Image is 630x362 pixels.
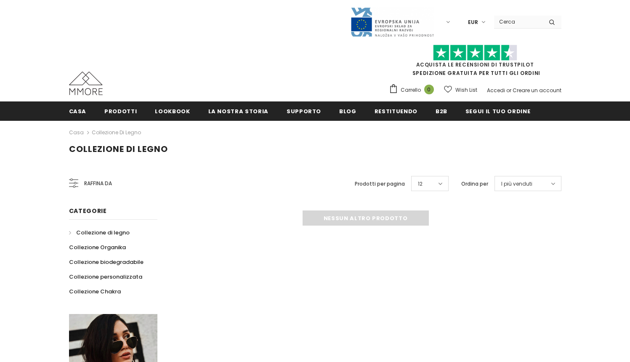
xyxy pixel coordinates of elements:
[418,180,423,188] span: 12
[350,7,434,37] img: Javni Razpis
[69,207,107,215] span: Categorie
[339,101,356,120] a: Blog
[375,107,417,115] span: Restituendo
[155,101,190,120] a: Lookbook
[69,258,144,266] span: Collezione biodegradabile
[389,84,438,96] a: Carrello 0
[76,229,130,237] span: Collezione di legno
[436,107,447,115] span: B2B
[69,269,142,284] a: Collezione personalizzata
[69,107,87,115] span: Casa
[92,129,141,136] a: Collezione di legno
[401,86,421,94] span: Carrello
[69,255,144,269] a: Collezione biodegradabile
[84,179,112,188] span: Raffina da
[389,48,561,77] span: SPEDIZIONE GRATUITA PER TUTTI GLI ORDINI
[424,85,434,94] span: 0
[433,45,517,61] img: Fidati di Pilot Stars
[69,128,84,138] a: Casa
[155,107,190,115] span: Lookbook
[104,107,137,115] span: Prodotti
[461,180,488,188] label: Ordina per
[487,87,505,94] a: Accedi
[69,240,126,255] a: Collezione Organika
[468,18,478,27] span: EUR
[513,87,561,94] a: Creare un account
[287,101,321,120] a: supporto
[104,101,137,120] a: Prodotti
[444,83,477,97] a: Wish List
[375,101,417,120] a: Restituendo
[208,101,268,120] a: La nostra storia
[350,18,434,25] a: Javni Razpis
[455,86,477,94] span: Wish List
[69,225,130,240] a: Collezione di legno
[465,101,530,120] a: Segui il tuo ordine
[69,72,103,95] img: Casi MMORE
[69,273,142,281] span: Collezione personalizzata
[69,287,121,295] span: Collezione Chakra
[436,101,447,120] a: B2B
[287,107,321,115] span: supporto
[506,87,511,94] span: or
[69,243,126,251] span: Collezione Organika
[355,180,405,188] label: Prodotti per pagina
[339,107,356,115] span: Blog
[501,180,532,188] span: I più venduti
[69,284,121,299] a: Collezione Chakra
[465,107,530,115] span: Segui il tuo ordine
[69,101,87,120] a: Casa
[416,61,534,68] a: Acquista le recensioni di TrustPilot
[494,16,542,28] input: Search Site
[208,107,268,115] span: La nostra storia
[69,143,168,155] span: Collezione di legno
